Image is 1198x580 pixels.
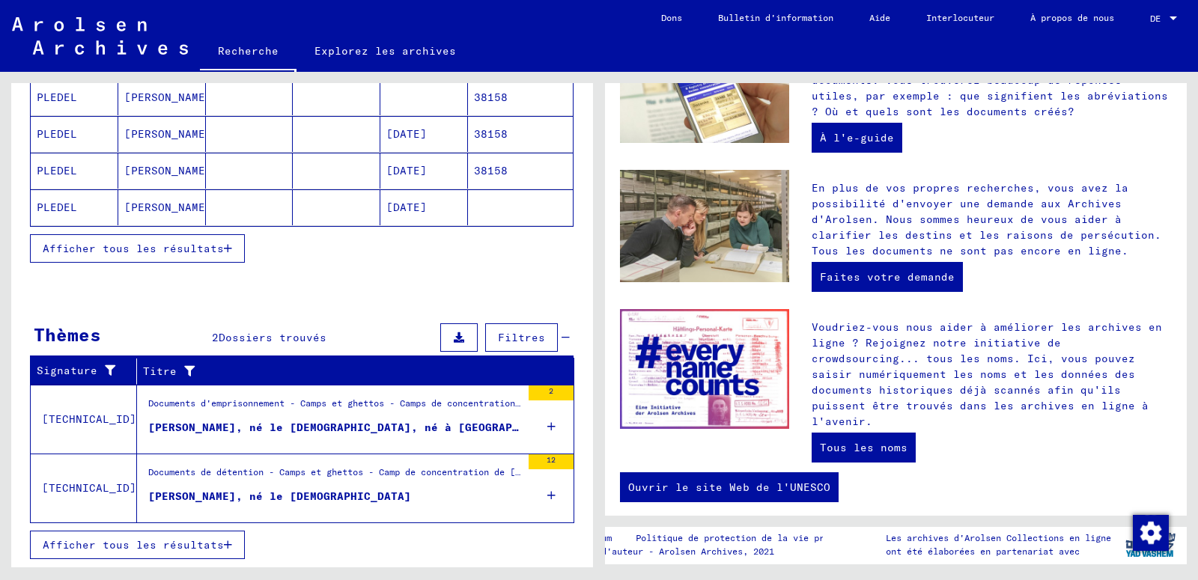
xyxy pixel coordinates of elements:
[812,262,963,292] a: Faites votre demande
[485,323,558,352] button: Filtres
[620,31,789,144] img: eguide.jpg
[468,153,573,189] mat-cell: 38158
[1122,526,1179,564] img: yv_logo.png
[143,359,556,383] div: Titre
[31,454,137,522] td: [TECHNICAL_ID]
[812,320,1172,430] p: Voudriez-vous nous aider à améliorer les archives en ligne ? Rejoignez notre initiative de crowds...
[43,242,224,255] span: Afficher tous les résultats
[34,321,101,348] div: Thèmes
[31,116,118,152] mat-cell: PLEDEL
[212,331,219,344] span: 2
[12,17,188,55] img: Arolsen_neg.svg
[31,385,137,454] td: [TECHNICAL_ID]
[118,79,206,115] mat-cell: [PERSON_NAME]
[812,180,1172,259] p: En plus de vos propres recherches, vous avez la possibilité d'envoyer une demande aux Archives d'...
[620,309,789,430] img: enc.jpg
[1150,13,1167,24] span: DE
[380,189,468,225] mat-cell: [DATE]
[380,116,468,152] mat-cell: [DATE]
[31,189,118,225] mat-cell: PLEDEL
[380,153,468,189] mat-cell: [DATE]
[148,465,521,486] div: Documents de détention - Camps et ghettos - Camp de concentration de [GEOGRAPHIC_DATA] - Document...
[565,545,863,558] p: Droits d'auteur - Arolsen Archives, 2021
[31,79,118,115] mat-cell: PLEDEL
[118,116,206,152] mat-cell: [PERSON_NAME]
[812,123,902,153] a: À l'e-guide
[118,189,206,225] mat-cell: [PERSON_NAME]
[30,234,245,263] button: Afficher tous les résultats
[498,331,545,344] span: Filtres
[886,545,1111,558] p: ont été élaborées en partenariat avec
[31,153,118,189] mat-cell: PLEDEL
[529,454,574,469] div: 12
[624,531,863,545] a: Politique de protection de la vie privée
[118,153,206,189] mat-cell: [PERSON_NAME]
[1133,515,1169,551] img: Modifier le consentement
[620,472,839,502] a: Ouvrir le site Web de l'UNESCO
[37,363,118,379] div: Signature
[812,433,916,463] a: Tous les noms
[219,331,326,344] span: Dossiers trouvés
[148,489,411,504] div: [PERSON_NAME], né le [DEMOGRAPHIC_DATA]
[886,531,1111,545] p: Les archives d'Arolsen Collections en ligne
[148,397,521,418] div: Documents d'emprisonnement - Camps et ghettos - Camps de concentration Mittelbau (Dora) - Camps d...
[297,33,474,69] a: Explorez les archives
[30,531,245,559] button: Afficher tous les résultats
[43,538,224,552] span: Afficher tous les résultats
[143,364,537,379] div: Titre
[148,420,521,436] div: [PERSON_NAME], né le [DEMOGRAPHIC_DATA], né à [GEOGRAPHIC_DATA]
[620,170,789,283] img: inquiries.jpg
[468,116,573,152] mat-cell: 38158
[37,359,136,383] div: Signature
[200,33,297,72] a: Recherche
[468,79,573,115] mat-cell: 38158
[529,385,574,400] div: 2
